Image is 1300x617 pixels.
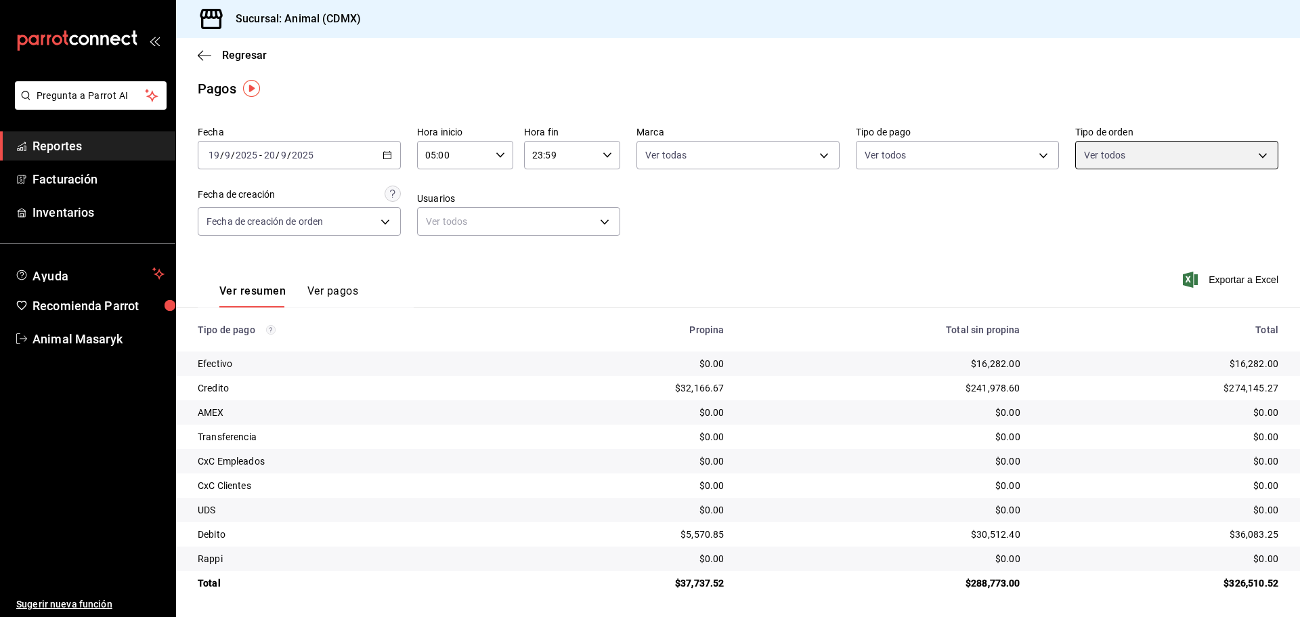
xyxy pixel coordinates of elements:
[1075,127,1278,137] label: Tipo de orden
[198,49,267,62] button: Regresar
[417,194,620,203] label: Usuarios
[527,406,724,419] div: $0.00
[220,150,224,161] span: /
[207,215,323,228] span: Fecha de creación de orden
[1042,503,1278,517] div: $0.00
[1042,576,1278,590] div: $326,510.52
[745,576,1020,590] div: $288,773.00
[32,330,165,348] span: Animal Masaryk
[222,49,267,62] span: Regresar
[527,357,724,370] div: $0.00
[198,528,506,541] div: Debito
[32,297,165,315] span: Recomienda Parrot
[208,150,220,161] input: --
[745,552,1020,566] div: $0.00
[198,552,506,566] div: Rappi
[527,454,724,468] div: $0.00
[527,479,724,492] div: $0.00
[198,188,275,202] div: Fecha de creación
[225,11,361,27] h3: Sucursal: Animal (CDMX)
[219,284,286,307] button: Ver resumen
[287,150,291,161] span: /
[32,203,165,221] span: Inventarios
[32,170,165,188] span: Facturación
[417,127,513,137] label: Hora inicio
[198,406,506,419] div: AMEX
[636,127,840,137] label: Marca
[527,324,724,335] div: Propina
[745,503,1020,517] div: $0.00
[1042,324,1278,335] div: Total
[1042,430,1278,444] div: $0.00
[198,479,506,492] div: CxC Clientes
[865,148,906,162] span: Ver todos
[291,150,314,161] input: ----
[1186,272,1278,288] button: Exportar a Excel
[745,357,1020,370] div: $16,282.00
[1042,479,1278,492] div: $0.00
[235,150,258,161] input: ----
[527,576,724,590] div: $37,737.52
[307,284,358,307] button: Ver pagos
[263,150,276,161] input: --
[1042,552,1278,566] div: $0.00
[1084,148,1125,162] span: Ver todos
[527,381,724,395] div: $32,166.67
[856,127,1059,137] label: Tipo de pago
[645,148,687,162] span: Ver todas
[280,150,287,161] input: --
[198,454,506,468] div: CxC Empleados
[527,503,724,517] div: $0.00
[231,150,235,161] span: /
[219,284,358,307] div: navigation tabs
[198,503,506,517] div: UDS
[1042,406,1278,419] div: $0.00
[198,127,401,137] label: Fecha
[243,80,260,97] img: Tooltip marker
[259,150,262,161] span: -
[266,325,276,335] svg: Los pagos realizados con Pay y otras terminales son montos brutos.
[745,430,1020,444] div: $0.00
[149,35,160,46] button: open_drawer_menu
[1042,454,1278,468] div: $0.00
[745,381,1020,395] div: $241,978.60
[527,528,724,541] div: $5,570.85
[1042,528,1278,541] div: $36,083.25
[198,381,506,395] div: Credito
[524,127,620,137] label: Hora fin
[417,207,620,236] div: Ver todos
[198,324,506,335] div: Tipo de pago
[527,552,724,566] div: $0.00
[16,597,165,612] span: Sugerir nueva función
[9,98,167,112] a: Pregunta a Parrot AI
[32,265,147,282] span: Ayuda
[198,357,506,370] div: Efectivo
[745,528,1020,541] div: $30,512.40
[276,150,280,161] span: /
[527,430,724,444] div: $0.00
[224,150,231,161] input: --
[745,324,1020,335] div: Total sin propina
[37,89,146,103] span: Pregunta a Parrot AI
[745,454,1020,468] div: $0.00
[198,430,506,444] div: Transferencia
[15,81,167,110] button: Pregunta a Parrot AI
[1042,381,1278,395] div: $274,145.27
[32,137,165,155] span: Reportes
[198,576,506,590] div: Total
[1042,357,1278,370] div: $16,282.00
[745,406,1020,419] div: $0.00
[198,79,236,99] div: Pagos
[745,479,1020,492] div: $0.00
